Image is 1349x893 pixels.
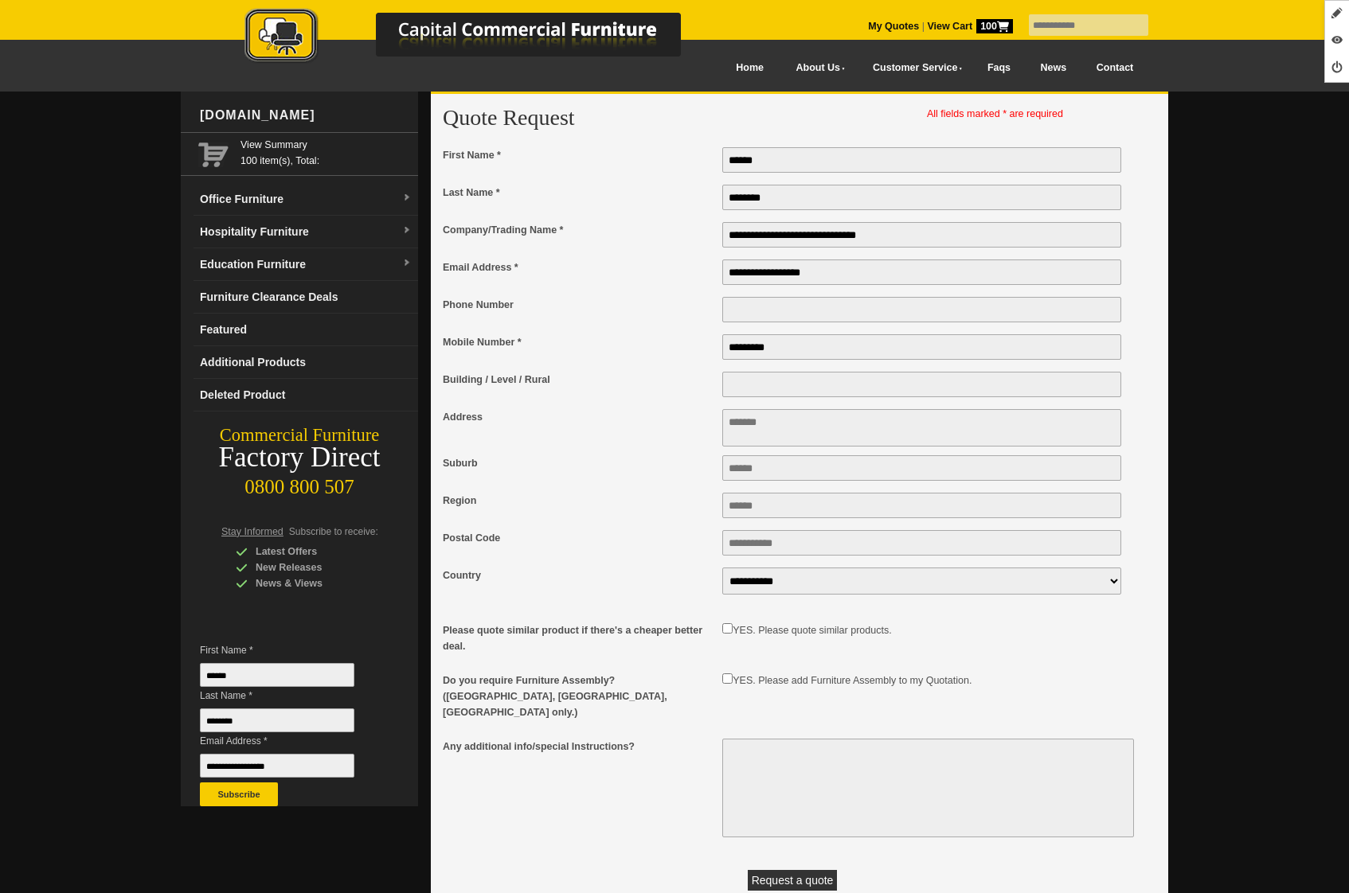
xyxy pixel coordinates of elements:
[927,108,1063,119] span: All fields marked * are required
[722,297,1121,322] input: Phone Number
[221,526,283,537] span: Stay Informed
[289,526,378,537] span: Subscribe to receive:
[443,567,714,583] span: Country
[722,185,1121,210] input: Last Name *
[240,137,412,153] a: View Summary
[240,137,412,166] span: 100 item(s), Total:
[722,567,1121,595] select: Country
[194,379,418,411] a: Deleted Product
[443,185,714,201] span: Last Name *
[443,259,714,275] span: Email Address *
[443,372,714,388] span: Building / Level / Rural
[722,673,733,684] input: Do you require Furniture Assembly? (Auckland, Wellington, Christchurch only.)
[200,688,378,704] span: Last Name *
[722,372,1121,397] input: Building / Level / Rural
[194,216,418,248] a: Hospitality Furnituredropdown
[443,622,714,654] span: Please quote similar product if there's a cheaper better deal.
[733,625,891,636] label: YES. Please quote similar products.
[443,334,714,350] span: Mobile Number *
[733,675,972,686] label: YES. Please add Furniture Assembly to my Quotation.
[722,147,1121,173] input: First Name *
[443,530,714,546] span: Postal Code
[443,455,714,471] span: Suburb
[722,493,1121,518] input: Region
[194,346,418,379] a: Additional Products
[972,50,1026,86] a: Faqs
[194,92,418,139] div: [DOMAIN_NAME]
[201,8,758,71] a: Capital Commercial Furniture Logo
[855,50,972,86] a: Customer Service
[194,183,418,216] a: Office Furnituredropdown
[236,560,387,575] div: New Releases
[722,222,1121,248] input: Company/Trading Name *
[1026,50,1081,86] a: News
[779,50,855,86] a: About Us
[443,493,714,509] span: Region
[868,21,919,32] a: My Quotes
[927,21,1013,32] strong: View Cart
[194,314,418,346] a: Featured
[722,530,1121,556] input: Postal Code
[443,222,714,238] span: Company/Trading Name *
[201,8,758,66] img: Capital Commercial Furniture Logo
[181,468,418,498] div: 0800 800 507
[236,544,387,560] div: Latest Offers
[443,409,714,425] span: Address
[925,21,1013,32] a: View Cart100
[748,870,838,891] button: Request a quote
[443,106,914,130] h2: Quote Request
[722,409,1121,446] textarea: Address
[976,19,1013,33] span: 100
[402,226,412,236] img: dropdown
[722,739,1133,837] textarea: Any additional info/special Instructions?
[236,575,387,591] div: News & Views
[722,455,1121,481] input: Suburb
[722,259,1121,285] input: Email Address *
[194,281,418,314] a: Furniture Clearance Deals
[194,248,418,281] a: Education Furnituredropdown
[200,782,278,806] button: Subscribe
[200,733,378,749] span: Email Address *
[402,259,412,268] img: dropdown
[402,193,412,203] img: dropdown
[443,147,714,163] span: First Name *
[181,424,418,446] div: Commercial Furniture
[722,623,733,634] input: Please quote similar product if there's a cheaper better deal.
[722,334,1121,360] input: Mobile Number *
[200,663,354,687] input: First Name *
[200,708,354,732] input: Last Name *
[443,297,714,313] span: Phone Number
[1081,50,1148,86] a: Contact
[200,642,378,658] span: First Name *
[200,754,354,778] input: Email Address *
[443,739,714,755] span: Any additional info/special Instructions?
[443,673,714,720] span: Do you require Furniture Assembly? ([GEOGRAPHIC_DATA], [GEOGRAPHIC_DATA], [GEOGRAPHIC_DATA] only.)
[181,446,418,469] div: Factory Direct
